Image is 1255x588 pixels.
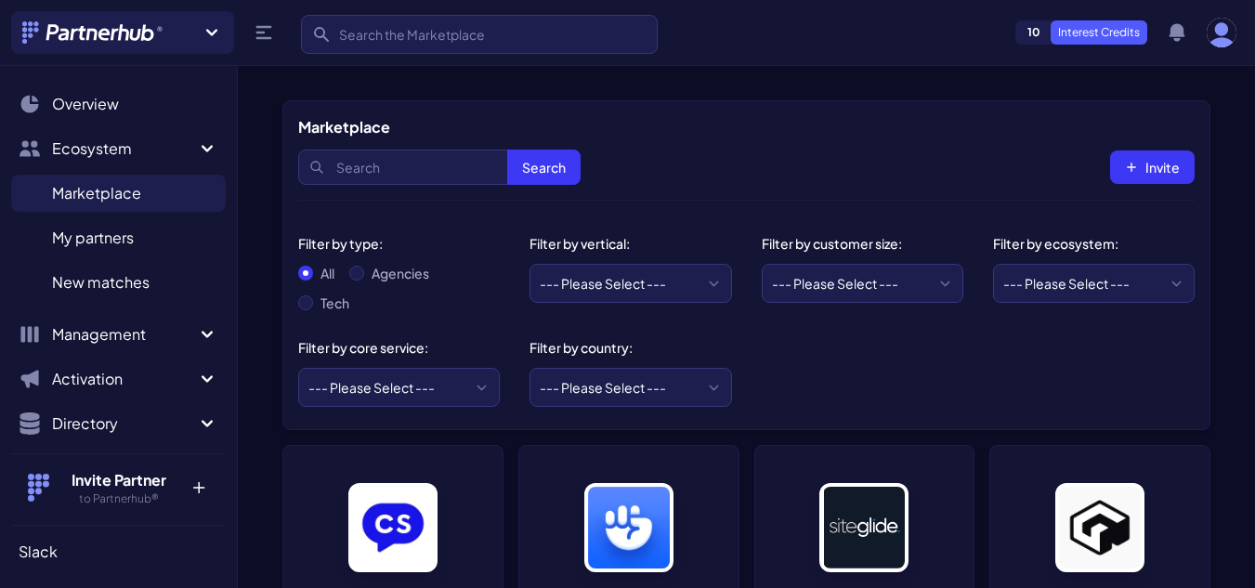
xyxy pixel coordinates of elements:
img: image_alt [1055,483,1144,572]
span: Ecosystem [52,137,196,160]
button: Directory [11,405,226,442]
button: Invite [1110,150,1195,184]
input: Search [298,150,581,185]
div: Filter by vertical: [529,234,716,253]
button: Search [507,150,581,185]
a: Overview [11,85,226,123]
span: Directory [52,412,196,435]
button: Management [11,316,226,353]
a: New matches [11,264,226,301]
input: Search the Marketplace [301,15,658,54]
img: Partnerhub® Logo [22,21,164,44]
span: Management [52,323,196,346]
h4: Invite Partner [59,469,178,491]
div: Filter by core service: [298,338,485,357]
p: Interest Credits [1051,20,1147,45]
h5: Marketplace [298,116,390,138]
button: Ecosystem [11,130,226,167]
span: Marketplace [52,182,141,204]
label: Agencies [372,264,429,282]
label: Tech [320,294,349,312]
button: Activation [11,360,226,398]
h5: to Partnerhub® [59,491,178,506]
span: 10 [1016,21,1052,44]
div: Filter by type: [298,234,485,253]
span: Overview [52,93,119,115]
span: Activation [52,368,196,390]
span: Slack [19,541,58,563]
div: Filter by customer size: [762,234,948,253]
img: image_alt [819,483,909,572]
a: My partners [11,219,226,256]
a: Marketplace [11,175,226,212]
label: All [320,264,334,282]
img: image_alt [584,483,673,572]
span: New matches [52,271,150,294]
p: + [178,469,218,499]
button: Invite Partner to Partnerhub® + [11,453,226,521]
div: Filter by country: [529,338,716,357]
img: image_alt [348,483,438,572]
span: My partners [52,227,134,249]
img: user photo [1207,18,1236,47]
a: 10Interest Credits [1015,20,1147,45]
a: Slack [11,533,226,570]
div: Filter by ecosystem: [993,234,1180,253]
